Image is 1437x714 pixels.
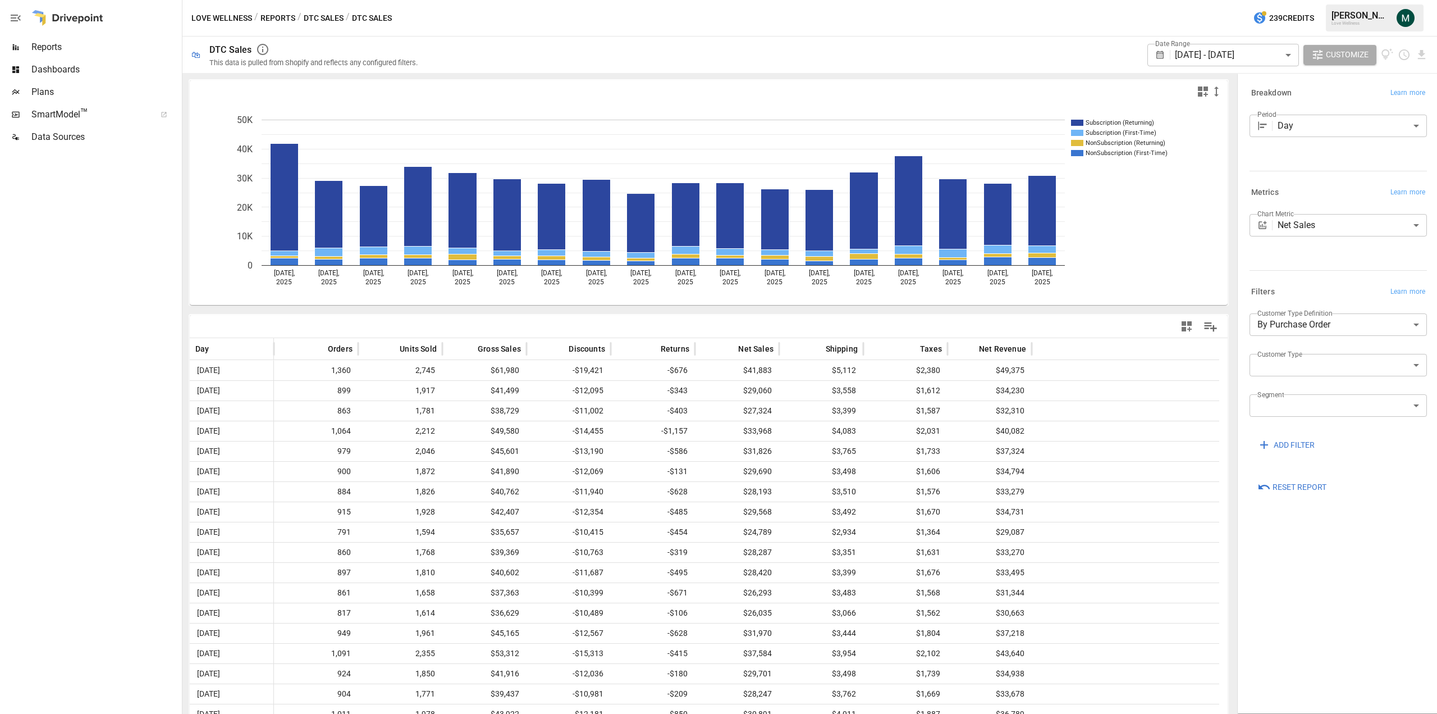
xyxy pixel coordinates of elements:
span: 1,064 [329,421,353,441]
span: $27,324 [742,401,774,421]
div: Net Sales [1278,214,1427,237]
label: Period [1257,110,1276,119]
div: By Purchase Order [1250,313,1427,336]
span: $32,310 [994,401,1026,421]
span: $37,324 [994,442,1026,461]
text: [DATE], [675,269,696,277]
span: $4,083 [830,421,858,441]
span: $1,739 [914,664,942,684]
text: [DATE], [541,269,562,277]
span: $42,407 [489,502,521,522]
span: 791 [336,522,353,542]
text: 2025 [856,278,872,286]
button: Sort [809,341,825,357]
span: Learn more [1390,187,1425,198]
div: 🛍 [191,49,200,60]
span: $2,102 [914,644,942,663]
span: Returns [661,343,689,354]
span: -$12,069 [571,462,605,481]
text: 20K [237,202,253,213]
span: 884 [336,482,353,502]
button: Sort [903,341,919,357]
span: 1,771 [414,684,437,704]
text: Subscription (Returning) [1086,119,1154,126]
span: $45,601 [489,442,521,461]
span: $37,363 [489,583,521,603]
span: $1,364 [914,522,942,542]
span: [DATE] [195,543,222,562]
span: $39,437 [489,684,521,704]
span: $40,082 [994,421,1026,441]
span: [DATE] [195,583,222,603]
text: 2025 [812,278,827,286]
span: -$454 [666,522,689,542]
svg: A chart. [190,103,1219,305]
span: ADD FILTER [1274,438,1315,452]
span: $29,690 [742,462,774,481]
span: $49,375 [994,361,1026,380]
span: $3,498 [830,462,858,481]
span: 949 [336,624,353,643]
span: $33,279 [994,482,1026,502]
span: $3,399 [830,563,858,583]
div: [PERSON_NAME] [1331,10,1390,21]
button: Schedule report [1398,48,1411,61]
span: -$12,354 [571,502,605,522]
text: [DATE], [630,269,651,277]
img: Michael Cormack [1397,9,1415,27]
text: 2025 [410,278,426,286]
button: Reset Report [1250,477,1334,498]
span: $2,934 [830,522,858,542]
span: 897 [336,563,353,583]
span: -$415 [666,644,689,663]
button: Manage Columns [1198,314,1223,339]
span: $41,890 [489,462,521,481]
span: [DATE] [195,442,222,461]
span: [DATE] [195,684,222,704]
span: 1,961 [414,624,437,643]
span: $34,731 [994,502,1026,522]
div: This data is pulled from Shopify and reflects any configured filters. [209,58,418,67]
label: Chart Metric [1257,209,1294,219]
span: $53,312 [489,644,521,663]
span: $28,287 [742,543,774,562]
span: $29,568 [742,502,774,522]
span: Reset Report [1273,480,1326,494]
span: [DATE] [195,401,222,421]
span: -$209 [666,684,689,704]
span: Customize [1326,48,1369,62]
span: $31,344 [994,583,1026,603]
span: $41,916 [489,664,521,684]
text: 2025 [945,278,961,286]
text: 2025 [722,278,738,286]
text: [DATE], [318,269,339,277]
span: $29,060 [742,381,774,401]
span: [DATE] [195,563,222,583]
button: Love Wellness [191,11,252,25]
span: $3,444 [830,624,858,643]
text: 2025 [499,278,515,286]
span: 860 [336,543,353,562]
text: [DATE], [497,269,518,277]
span: -$485 [666,502,689,522]
text: [DATE], [363,269,384,277]
span: $3,492 [830,502,858,522]
span: $37,218 [994,624,1026,643]
label: Segment [1257,390,1284,399]
span: $34,938 [994,664,1026,684]
span: -$180 [666,664,689,684]
span: $3,483 [830,583,858,603]
span: $38,729 [489,401,521,421]
text: 2025 [544,278,560,286]
span: [DATE] [195,624,222,643]
span: Units Sold [400,343,437,354]
button: Sort [644,341,660,357]
text: 2025 [455,278,470,286]
span: 915 [336,502,353,522]
span: Day [195,343,209,354]
span: [DATE] [195,361,222,380]
span: [DATE] [195,644,222,663]
button: Sort [383,341,399,357]
span: ™ [80,106,88,120]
